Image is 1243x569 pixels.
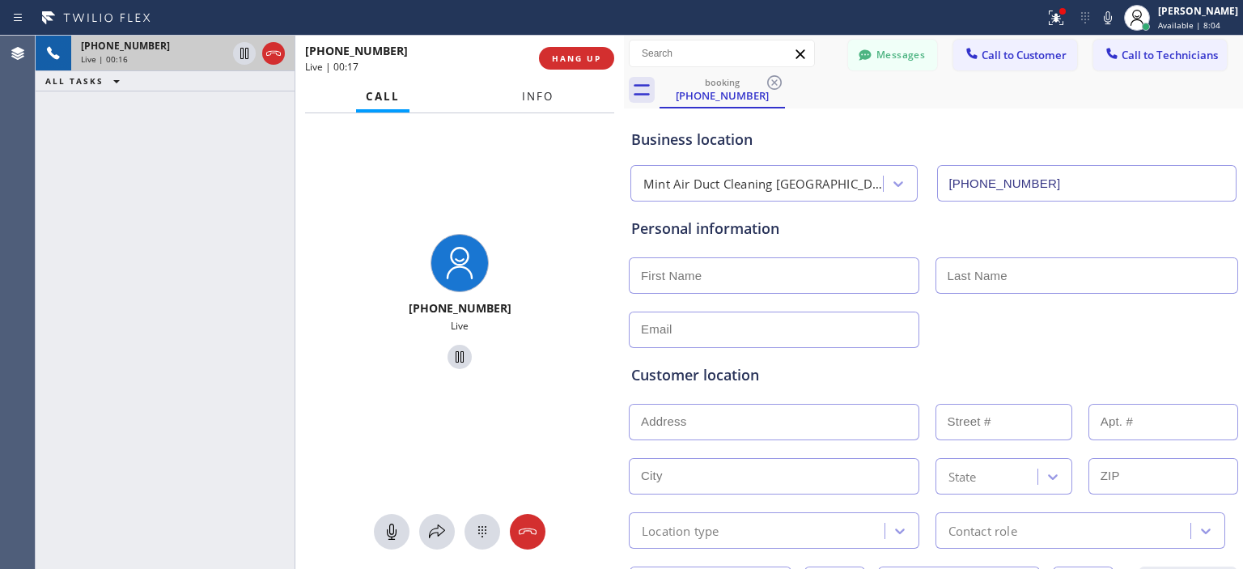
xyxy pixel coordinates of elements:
[81,39,170,53] span: [PHONE_NUMBER]
[465,514,500,550] button: Open dialpad
[512,81,563,113] button: Info
[510,514,545,550] button: Hang up
[448,345,472,369] button: Hold Customer
[305,60,358,74] span: Live | 00:17
[552,53,601,64] span: HANG UP
[262,42,285,65] button: Hang up
[629,257,919,294] input: First Name
[629,312,919,348] input: Email
[1088,458,1238,495] input: ZIP
[356,81,409,113] button: Call
[629,404,919,440] input: Address
[948,521,1017,540] div: Contact role
[661,88,783,103] div: [PHONE_NUMBER]
[451,319,469,333] span: Live
[630,40,814,66] input: Search
[953,40,1077,70] button: Call to Customer
[233,42,256,65] button: Hold Customer
[643,175,885,193] div: Mint Air Duct Cleaning [GEOGRAPHIC_DATA](Essential HVAC/DUCT Cleaning)
[1158,19,1220,31] span: Available | 8:04
[1097,6,1119,29] button: Mute
[935,257,1239,294] input: Last Name
[45,75,104,87] span: ALL TASKS
[642,521,719,540] div: Location type
[409,300,511,316] span: [PHONE_NUMBER]
[661,72,783,107] div: (510) 910-1187
[374,514,409,550] button: Mute
[1093,40,1227,70] button: Call to Technicians
[81,53,128,65] span: Live | 00:16
[935,404,1072,440] input: Street #
[937,165,1237,202] input: Phone Number
[629,458,919,495] input: City
[305,43,408,58] span: [PHONE_NUMBER]
[1088,404,1238,440] input: Apt. #
[631,218,1236,240] div: Personal information
[1158,4,1238,18] div: [PERSON_NAME]
[848,40,937,70] button: Messages
[539,47,614,70] button: HANG UP
[522,89,554,104] span: Info
[661,76,783,88] div: booking
[948,467,977,486] div: State
[982,48,1067,62] span: Call to Customer
[1122,48,1218,62] span: Call to Technicians
[366,89,400,104] span: Call
[36,71,136,91] button: ALL TASKS
[631,129,1236,151] div: Business location
[631,364,1236,386] div: Customer location
[419,514,455,550] button: Open directory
